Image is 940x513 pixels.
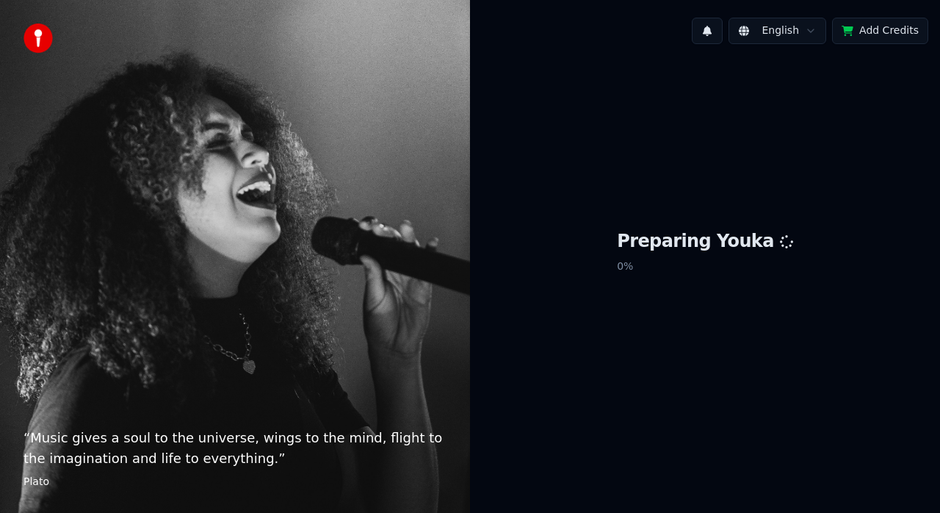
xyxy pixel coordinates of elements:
footer: Plato [23,475,446,489]
p: 0 % [617,254,793,280]
h1: Preparing Youka [617,230,793,254]
img: youka [23,24,53,53]
button: Add Credits [832,18,928,44]
p: “ Music gives a soul to the universe, wings to the mind, flight to the imagination and life to ev... [23,428,446,469]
